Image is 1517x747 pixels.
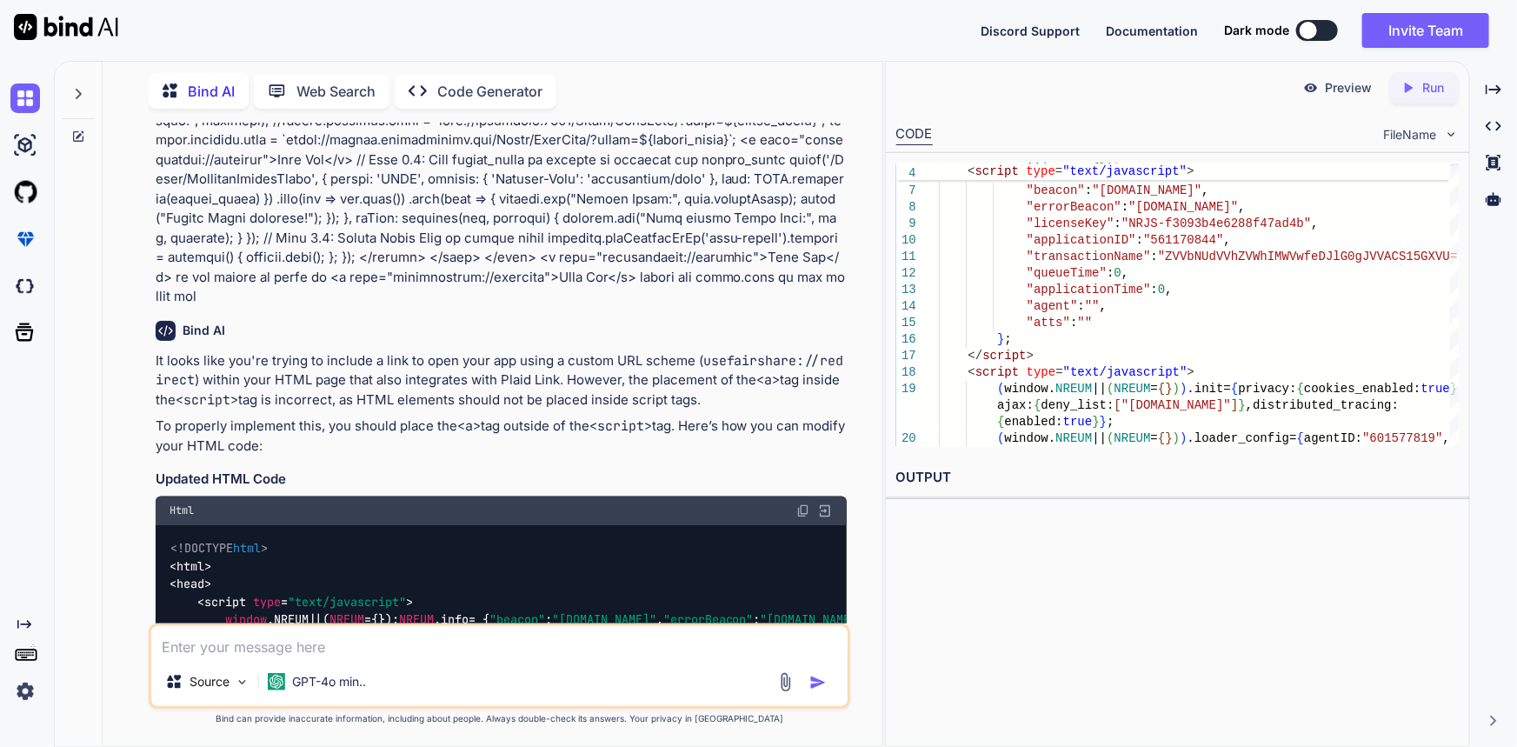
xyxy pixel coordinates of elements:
span: ajax: [997,398,1034,412]
code: <script> [589,417,652,435]
span: { [997,415,1004,429]
span: : [1150,283,1157,297]
span: deny_list: [1041,398,1114,412]
h6: Bind AI [183,322,225,339]
button: Invite Team [1362,13,1489,48]
span: <!DOCTYPE > [170,541,268,557]
span: script [982,349,1026,363]
span: ) [1173,382,1180,396]
span: > [1027,349,1034,363]
span: type [1027,164,1056,178]
span: 4 [896,165,916,182]
span: < [968,365,975,379]
div: 8 [896,199,916,216]
button: Documentation [1106,22,1198,40]
span: "beacon" [1027,183,1085,197]
span: true [1063,415,1093,429]
code: <a> [457,417,481,435]
span: "errorBeacon" [1027,200,1121,214]
span: .info = [1034,167,1085,181]
span: "text/javascript" [1063,365,1188,379]
span: { [1296,431,1303,445]
span: ] [1231,398,1238,412]
span: .init= [1187,382,1230,396]
span: info [441,611,469,627]
span: ) [1180,431,1187,445]
span: "" [1085,299,1100,313]
div: 15 [896,315,916,331]
div: 18 [896,364,916,381]
span: "[DOMAIN_NAME]" [1092,183,1201,197]
span: ( [1107,431,1114,445]
img: Open in Browser [817,504,833,519]
span: NREUM [1055,382,1092,396]
span: Discord Support [981,23,1080,38]
p: Run [1423,79,1445,97]
div: 9 [896,216,916,232]
button: Discord Support [981,22,1080,40]
span: = [1150,382,1157,396]
span: || [1092,431,1107,445]
code: <script> [176,391,238,409]
span: , [1238,200,1245,214]
div: 10 [896,232,916,249]
span: 0 [1114,266,1121,280]
span: > [1187,365,1194,379]
span: } [1165,382,1172,396]
div: 19 [896,381,916,397]
span: NREUM [274,611,309,627]
div: 16 [896,331,916,348]
div: CODE [896,124,933,145]
img: Bind AI [14,14,118,40]
span: ; [1004,332,1011,346]
span: ( [997,431,1004,445]
span: NREUM [997,167,1034,181]
span: .loader_config= [1187,431,1296,445]
p: Source [190,673,230,690]
img: chat [10,83,40,113]
span: "queueTime" [1027,266,1107,280]
p: Web Search [296,81,376,102]
span: Html [170,504,194,518]
span: : [1136,233,1143,247]
span: } [1165,431,1172,445]
span: "applicationID" [1027,233,1136,247]
span: : [1114,217,1121,230]
h2: OUTPUT [886,457,1469,498]
span: = [1055,365,1062,379]
p: Bind can provide inaccurate information, including about people. Always double-check its answers.... [149,712,851,725]
span: , [1223,233,1230,247]
span: head [176,576,204,591]
span: { [1034,398,1041,412]
span: NREUM [1055,431,1092,445]
span: ) [1180,382,1187,396]
span: < > [170,558,211,574]
img: githubLight [10,177,40,207]
span: NREUM [1114,431,1150,445]
span: , [1442,431,1449,445]
span: "[DOMAIN_NAME]" [761,611,865,627]
span: : [1070,316,1077,330]
span: "561170844" [1143,233,1223,247]
span: "errorBeacon" [663,611,754,627]
span: , [1121,266,1128,280]
span: = [1150,431,1157,445]
span: cookies_enabled: [1304,382,1421,396]
span: "[DOMAIN_NAME]" [1121,398,1231,412]
img: preview [1303,80,1319,96]
span: window. [1004,382,1055,396]
span: script [975,164,1019,178]
span: FileName [1384,126,1437,143]
span: , [1100,299,1107,313]
p: Preview [1326,79,1373,97]
span: [ [1114,398,1121,412]
span: : [1107,266,1114,280]
img: settings [10,677,40,706]
span: , [1165,283,1172,297]
div: 11 [896,249,916,265]
span: script [204,594,246,610]
span: : [1121,200,1128,214]
span: { [1231,382,1238,396]
img: darkCloudIdeIcon [10,271,40,301]
span: } [1238,398,1245,412]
